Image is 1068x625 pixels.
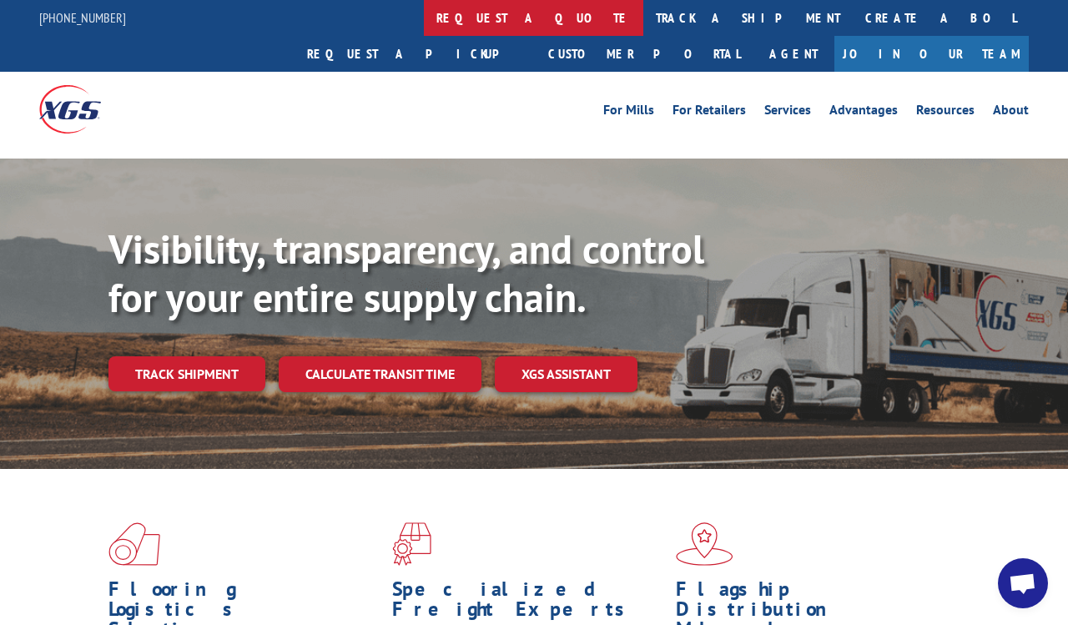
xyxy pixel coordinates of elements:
img: xgs-icon-focused-on-flooring-red [392,522,431,566]
a: For Retailers [673,103,746,122]
a: Open chat [998,558,1048,608]
a: About [993,103,1029,122]
a: XGS ASSISTANT [495,356,637,392]
a: [PHONE_NUMBER] [39,9,126,26]
a: Request a pickup [295,36,536,72]
a: Calculate transit time [279,356,481,392]
img: xgs-icon-flagship-distribution-model-red [676,522,733,566]
a: Join Our Team [834,36,1029,72]
a: For Mills [603,103,654,122]
b: Visibility, transparency, and control for your entire supply chain. [108,223,704,323]
a: Agent [753,36,834,72]
a: Resources [916,103,975,122]
img: xgs-icon-total-supply-chain-intelligence-red [108,522,160,566]
a: Services [764,103,811,122]
a: Customer Portal [536,36,753,72]
a: Advantages [829,103,898,122]
a: Track shipment [108,356,265,391]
